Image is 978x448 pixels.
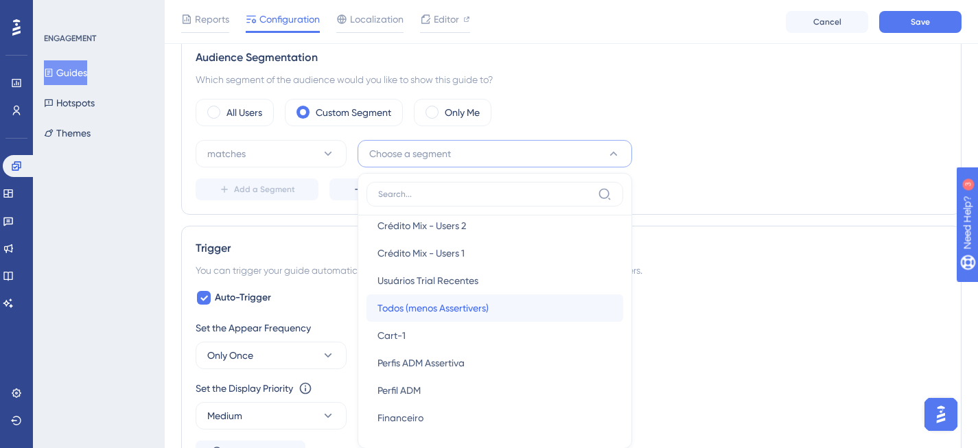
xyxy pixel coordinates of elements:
div: Set the Appear Frequency [196,320,947,336]
label: All Users [226,104,262,121]
span: Only Once [207,347,253,364]
span: Reports [195,11,229,27]
div: Which segment of the audience would you like to show this guide to? [196,71,947,88]
span: Usuários Trial Recentes [377,272,478,289]
div: Audience Segmentation [196,49,947,66]
span: Perfis ADM Assertiva [377,355,465,371]
span: Configuration [259,11,320,27]
button: Themes [44,121,91,145]
div: 3 [95,7,100,18]
button: Cancel [786,11,868,33]
span: Cart-1 [377,327,406,344]
button: Financeiro [366,404,623,432]
button: Hotspots [44,91,95,115]
button: Perfis ADM Assertiva [366,349,623,377]
div: Trigger [196,240,947,257]
span: Financeiro [377,410,423,426]
span: Localization [350,11,404,27]
span: Add a Segment [234,184,295,195]
span: Cancel [813,16,841,27]
label: Only Me [445,104,480,121]
span: Todos (menos Assertivers) [377,300,489,316]
iframe: UserGuiding AI Assistant Launcher [920,394,962,435]
span: Save [911,16,930,27]
button: Guides [44,60,87,85]
span: Perfil ADM [377,382,421,399]
div: ENGAGEMENT [44,33,96,44]
button: Perfil ADM [366,377,623,404]
button: matches [196,140,347,167]
span: Choose a segment [369,145,451,162]
span: Need Help? [32,3,86,20]
span: Crédito Mix - Users 2 [377,217,466,234]
button: Cart-1 [366,322,623,349]
button: Crédito Mix - Users 2 [366,212,623,239]
span: Crédito Mix - Users 1 [377,245,465,261]
button: Add a Segment [196,178,318,200]
label: Custom Segment [316,104,391,121]
span: Medium [207,408,242,424]
div: You can trigger your guide automatically when the target URL is visited, and/or use the custom tr... [196,262,947,279]
div: Set the Display Priority [196,380,293,397]
button: Crédito Mix - Users 1 [366,239,623,267]
button: Usuários Trial Recentes [366,267,623,294]
input: Search... [378,189,592,200]
button: Only Once [196,342,347,369]
span: Editor [434,11,459,27]
button: Medium [196,402,347,429]
button: Choose a segment [358,140,632,167]
button: Create a Segment [329,178,463,200]
button: Save [879,11,962,33]
button: Todos (menos Assertivers) [366,294,623,322]
span: matches [207,145,246,162]
span: Auto-Trigger [215,290,271,306]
